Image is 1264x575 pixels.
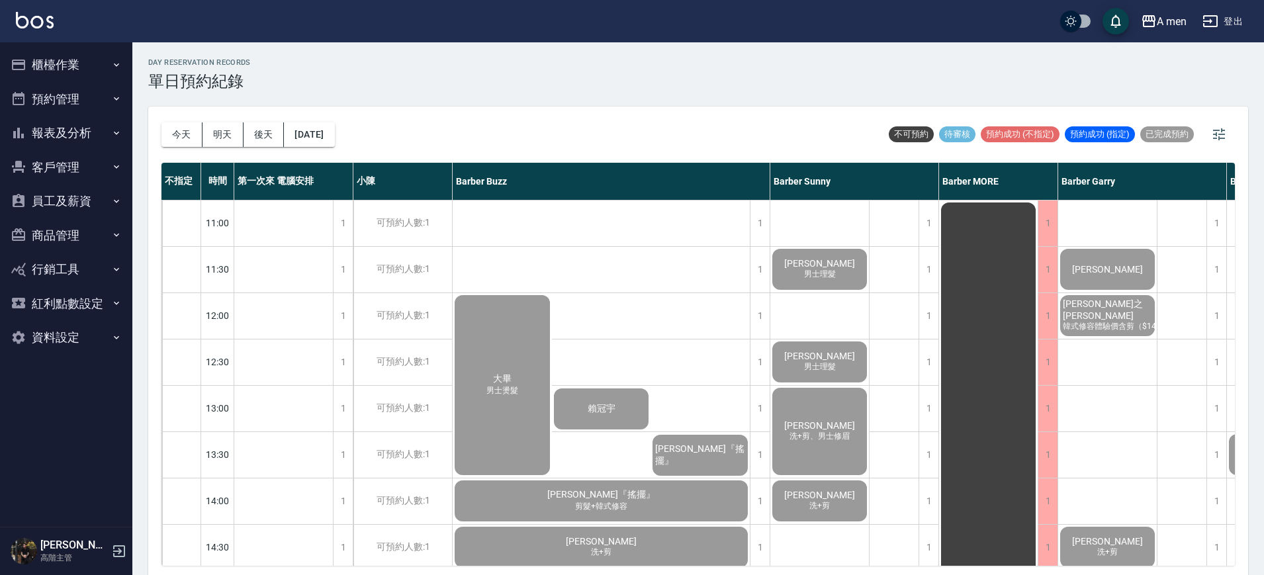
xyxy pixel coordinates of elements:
[782,490,858,500] span: [PERSON_NAME]
[1206,386,1226,431] div: 1
[5,150,127,185] button: 客戶管理
[1038,525,1058,570] div: 1
[203,122,244,147] button: 明天
[1206,339,1226,385] div: 1
[1206,478,1226,524] div: 1
[787,431,852,442] span: 洗+剪、男士修眉
[16,12,54,28] img: Logo
[201,478,234,524] div: 14:00
[750,247,770,292] div: 1
[563,536,639,547] span: [PERSON_NAME]
[919,247,938,292] div: 1
[1058,163,1227,200] div: Barber Garry
[353,163,453,200] div: 小陳
[588,547,614,558] span: 洗+剪
[750,386,770,431] div: 1
[1038,432,1058,478] div: 1
[750,478,770,524] div: 1
[490,373,514,385] span: 大畢
[5,184,127,218] button: 員工及薪資
[750,432,770,478] div: 1
[201,292,234,339] div: 12:00
[919,293,938,339] div: 1
[40,552,108,564] p: 高階主管
[234,163,353,200] div: 第一次來 電腦安排
[801,361,838,373] span: 男士理髮
[201,431,234,478] div: 13:30
[1069,536,1146,547] span: [PERSON_NAME]
[585,403,618,415] span: 賴冠宇
[5,48,127,82] button: 櫃檯作業
[750,293,770,339] div: 1
[1038,293,1058,339] div: 1
[284,122,334,147] button: [DATE]
[333,200,353,246] div: 1
[1206,247,1226,292] div: 1
[353,432,452,478] div: 可預約人數:1
[1060,298,1155,321] span: [PERSON_NAME]之 [PERSON_NAME]
[333,525,353,570] div: 1
[484,385,521,396] span: 男士燙髮
[1206,432,1226,478] div: 1
[782,420,858,431] span: [PERSON_NAME]
[333,339,353,385] div: 1
[1038,200,1058,246] div: 1
[1038,247,1058,292] div: 1
[572,501,630,512] span: 剪髮+韓式修容
[889,128,934,140] span: 不可預約
[453,163,770,200] div: Barber Buzz
[1206,293,1226,339] div: 1
[782,351,858,361] span: [PERSON_NAME]
[1038,339,1058,385] div: 1
[919,339,938,385] div: 1
[1069,264,1146,275] span: [PERSON_NAME]
[939,163,1058,200] div: Barber MORE
[161,122,203,147] button: 今天
[353,247,452,292] div: 可預約人數:1
[201,385,234,431] div: 13:00
[807,500,833,511] span: 洗+剪
[201,339,234,385] div: 12:30
[5,218,127,253] button: 商品管理
[782,258,858,269] span: [PERSON_NAME]
[919,432,938,478] div: 1
[1206,200,1226,246] div: 1
[11,538,37,564] img: Person
[1140,128,1194,140] span: 已完成預約
[1103,8,1129,34] button: save
[1157,13,1187,30] div: A men
[333,386,353,431] div: 1
[244,122,285,147] button: 後天
[981,128,1060,140] span: 預約成功 (不指定)
[939,128,975,140] span: 待審核
[919,525,938,570] div: 1
[353,525,452,570] div: 可預約人數:1
[333,478,353,524] div: 1
[5,82,127,116] button: 預約管理
[353,386,452,431] div: 可預約人數:1
[201,524,234,570] div: 14:30
[919,200,938,246] div: 1
[201,200,234,246] div: 11:00
[1206,525,1226,570] div: 1
[353,200,452,246] div: 可預約人數:1
[1038,386,1058,431] div: 1
[750,339,770,385] div: 1
[1095,547,1120,558] span: 洗+剪
[801,269,838,280] span: 男士理髮
[353,339,452,385] div: 可預約人數:1
[5,252,127,287] button: 行銷工具
[333,293,353,339] div: 1
[5,287,127,321] button: 紅利點數設定
[919,478,938,524] div: 1
[40,539,108,552] h5: [PERSON_NAME]
[148,72,251,91] h3: 單日預約紀錄
[750,525,770,570] div: 1
[201,246,234,292] div: 11:30
[1065,128,1135,140] span: 預約成功 (指定)
[750,200,770,246] div: 1
[333,247,353,292] div: 1
[5,320,127,355] button: 資料設定
[653,443,748,467] span: [PERSON_NAME]『搖擺』
[919,386,938,431] div: 1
